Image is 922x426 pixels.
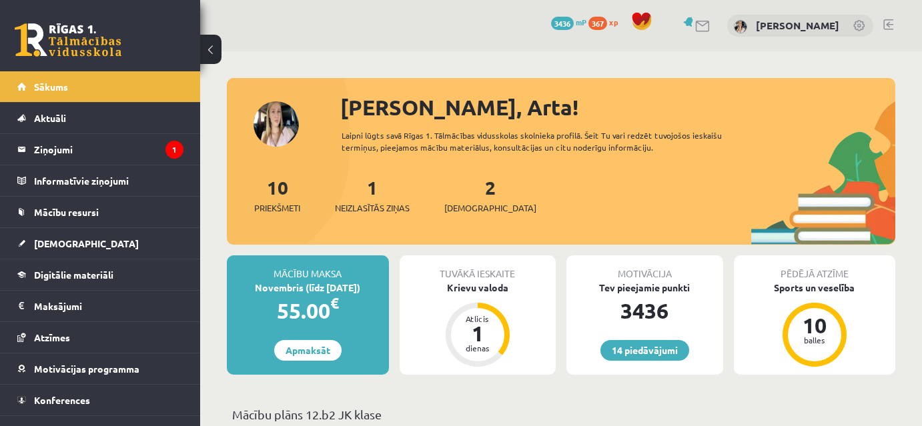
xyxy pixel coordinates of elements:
span: 367 [588,17,607,30]
a: [DEMOGRAPHIC_DATA] [17,228,183,259]
div: Mācību maksa [227,255,389,281]
a: Aktuāli [17,103,183,133]
a: Krievu valoda Atlicis 1 dienas [400,281,556,369]
a: 14 piedāvājumi [600,340,689,361]
a: Sports un veselība 10 balles [734,281,896,369]
a: Informatīvie ziņojumi [17,165,183,196]
a: Maksājumi [17,291,183,321]
span: xp [609,17,618,27]
a: Rīgas 1. Tālmācības vidusskola [15,23,121,57]
span: [DEMOGRAPHIC_DATA] [34,237,139,249]
a: 3436 mP [551,17,586,27]
legend: Informatīvie ziņojumi [34,165,183,196]
div: 10 [795,315,835,336]
a: 1Neizlasītās ziņas [335,175,410,215]
p: Mācību plāns 12.b2 JK klase [232,405,890,423]
span: [DEMOGRAPHIC_DATA] [444,201,536,215]
a: Konferences [17,385,183,415]
span: Digitālie materiāli [34,269,113,281]
div: 3436 [566,295,723,327]
div: Atlicis [458,315,498,323]
span: Sākums [34,81,68,93]
div: Sports un veselība [734,281,896,295]
span: Neizlasītās ziņas [335,201,410,215]
i: 1 [165,141,183,159]
div: 55.00 [227,295,389,327]
a: Ziņojumi1 [17,134,183,165]
a: Motivācijas programma [17,353,183,384]
div: Motivācija [566,255,723,281]
a: Atzīmes [17,322,183,353]
a: Sākums [17,71,183,102]
a: Mācību resursi [17,197,183,227]
div: balles [795,336,835,344]
span: Konferences [34,394,90,406]
span: 3436 [551,17,574,30]
span: Priekšmeti [254,201,300,215]
span: Atzīmes [34,331,70,343]
span: Motivācijas programma [34,363,139,375]
a: Apmaksāt [274,340,342,361]
div: Tuvākā ieskaite [400,255,556,281]
div: Krievu valoda [400,281,556,295]
a: 367 xp [588,17,624,27]
div: Pēdējā atzīme [734,255,896,281]
a: 10Priekšmeti [254,175,300,215]
div: dienas [458,344,498,352]
div: 1 [458,323,498,344]
span: € [330,293,339,313]
legend: Maksājumi [34,291,183,321]
a: 2[DEMOGRAPHIC_DATA] [444,175,536,215]
div: Tev pieejamie punkti [566,281,723,295]
a: [PERSON_NAME] [756,19,839,32]
div: Novembris (līdz [DATE]) [227,281,389,295]
span: Aktuāli [34,112,66,124]
span: Mācību resursi [34,206,99,218]
div: [PERSON_NAME], Arta! [340,91,895,123]
span: mP [576,17,586,27]
img: Arta Kalniņa [734,20,747,33]
div: Laipni lūgts savā Rīgas 1. Tālmācības vidusskolas skolnieka profilā. Šeit Tu vari redzēt tuvojošo... [342,129,743,153]
legend: Ziņojumi [34,134,183,165]
a: Digitālie materiāli [17,259,183,290]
